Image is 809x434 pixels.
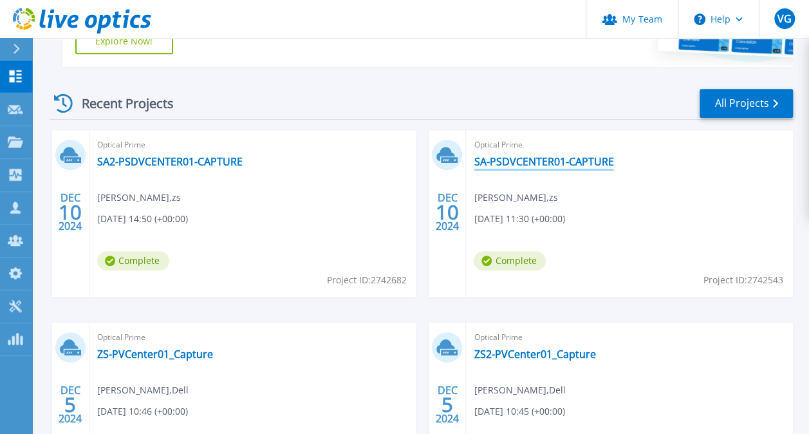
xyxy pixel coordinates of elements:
[97,383,189,397] span: [PERSON_NAME] , Dell
[58,381,82,428] div: DEC 2024
[58,189,82,236] div: DEC 2024
[474,330,785,344] span: Optical Prime
[436,207,459,218] span: 10
[59,207,82,218] span: 10
[97,191,181,205] span: [PERSON_NAME] , zs
[97,251,169,270] span: Complete
[50,88,191,119] div: Recent Projects
[703,273,783,287] span: Project ID: 2742543
[435,189,460,236] div: DEC 2024
[474,155,613,168] a: SA-PSDVCENTER01-CAPTURE
[777,14,791,24] span: VG
[474,383,565,397] span: [PERSON_NAME] , Dell
[474,212,564,226] span: [DATE] 11:30 (+00:00)
[97,404,188,419] span: [DATE] 10:46 (+00:00)
[474,138,785,152] span: Optical Prime
[75,28,173,54] a: Explore Now!
[326,273,406,287] span: Project ID: 2742682
[435,381,460,428] div: DEC 2024
[474,251,546,270] span: Complete
[474,348,595,361] a: ZS2-PVCenter01_Capture
[474,191,557,205] span: [PERSON_NAME] , zs
[97,138,409,152] span: Optical Prime
[97,330,409,344] span: Optical Prime
[97,155,243,168] a: SA2-PSDVCENTER01-CAPTURE
[97,348,213,361] a: ZS-PVCenter01_Capture
[97,212,188,226] span: [DATE] 14:50 (+00:00)
[474,404,564,419] span: [DATE] 10:45 (+00:00)
[64,399,76,410] span: 5
[442,399,453,410] span: 5
[700,89,793,118] a: All Projects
